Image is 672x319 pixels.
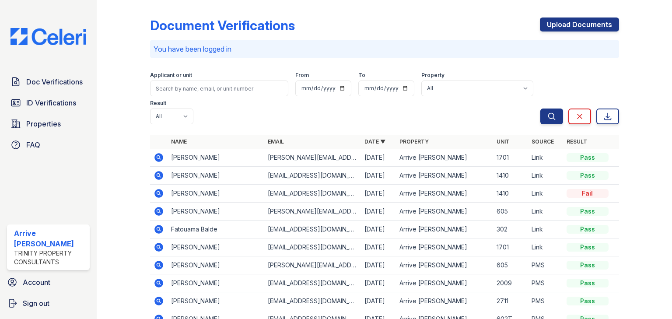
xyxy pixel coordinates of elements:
[361,256,396,274] td: [DATE]
[396,167,493,185] td: Arrive [PERSON_NAME]
[168,221,264,238] td: Fatouama Balde
[3,28,93,45] img: CE_Logo_Blue-a8612792a0a2168367f1c8372b55b34899dd931a85d93a1a3d3e32e68fde9ad4.png
[168,149,264,167] td: [PERSON_NAME]
[150,81,288,96] input: Search by name, email, or unit number
[567,297,609,305] div: Pass
[14,249,86,266] div: Trinity Property Consultants
[154,44,616,54] p: You have been logged in
[493,203,528,221] td: 605
[493,149,528,167] td: 1701
[528,203,563,221] td: Link
[361,221,396,238] td: [DATE]
[7,136,90,154] a: FAQ
[26,140,40,150] span: FAQ
[567,261,609,270] div: Pass
[532,138,554,145] a: Source
[168,167,264,185] td: [PERSON_NAME]
[168,292,264,310] td: [PERSON_NAME]
[528,185,563,203] td: Link
[361,149,396,167] td: [DATE]
[264,221,361,238] td: [EMAIL_ADDRESS][DOMAIN_NAME]
[150,72,192,79] label: Applicant or unit
[168,238,264,256] td: [PERSON_NAME]
[528,292,563,310] td: PMS
[264,238,361,256] td: [EMAIL_ADDRESS][DOMAIN_NAME]
[493,256,528,274] td: 605
[7,73,90,91] a: Doc Verifications
[567,279,609,287] div: Pass
[497,138,510,145] a: Unit
[399,138,429,145] a: Property
[150,18,295,33] div: Document Verifications
[567,153,609,162] div: Pass
[26,98,76,108] span: ID Verifications
[396,185,493,203] td: Arrive [PERSON_NAME]
[361,185,396,203] td: [DATE]
[168,256,264,274] td: [PERSON_NAME]
[567,207,609,216] div: Pass
[295,72,309,79] label: From
[361,203,396,221] td: [DATE]
[361,167,396,185] td: [DATE]
[396,203,493,221] td: Arrive [PERSON_NAME]
[171,138,187,145] a: Name
[150,100,166,107] label: Result
[3,294,93,312] a: Sign out
[493,185,528,203] td: 1410
[567,171,609,180] div: Pass
[268,138,284,145] a: Email
[396,221,493,238] td: Arrive [PERSON_NAME]
[358,72,365,79] label: To
[264,256,361,274] td: [PERSON_NAME][EMAIL_ADDRESS][PERSON_NAME][DOMAIN_NAME]
[264,149,361,167] td: [PERSON_NAME][EMAIL_ADDRESS][DOMAIN_NAME]
[493,167,528,185] td: 1410
[264,185,361,203] td: [EMAIL_ADDRESS][DOMAIN_NAME]
[567,138,587,145] a: Result
[264,292,361,310] td: [EMAIL_ADDRESS][DOMAIN_NAME]
[14,228,86,249] div: Arrive [PERSON_NAME]
[396,238,493,256] td: Arrive [PERSON_NAME]
[493,292,528,310] td: 2711
[7,94,90,112] a: ID Verifications
[361,238,396,256] td: [DATE]
[421,72,444,79] label: Property
[540,18,619,32] a: Upload Documents
[528,167,563,185] td: Link
[493,238,528,256] td: 1701
[7,115,90,133] a: Properties
[567,189,609,198] div: Fail
[493,221,528,238] td: 302
[528,256,563,274] td: PMS
[361,292,396,310] td: [DATE]
[528,221,563,238] td: Link
[168,203,264,221] td: [PERSON_NAME]
[528,149,563,167] td: Link
[23,298,49,308] span: Sign out
[264,167,361,185] td: [EMAIL_ADDRESS][DOMAIN_NAME]
[396,256,493,274] td: Arrive [PERSON_NAME]
[23,277,50,287] span: Account
[168,274,264,292] td: [PERSON_NAME]
[567,243,609,252] div: Pass
[396,292,493,310] td: Arrive [PERSON_NAME]
[264,203,361,221] td: [PERSON_NAME][EMAIL_ADDRESS][PERSON_NAME][DOMAIN_NAME]
[26,77,83,87] span: Doc Verifications
[567,225,609,234] div: Pass
[493,274,528,292] td: 2009
[396,274,493,292] td: Arrive [PERSON_NAME]
[264,274,361,292] td: [EMAIL_ADDRESS][DOMAIN_NAME]
[3,273,93,291] a: Account
[26,119,61,129] span: Properties
[528,238,563,256] td: Link
[396,149,493,167] td: Arrive [PERSON_NAME]
[528,274,563,292] td: PMS
[168,185,264,203] td: [PERSON_NAME]
[364,138,385,145] a: Date ▼
[361,274,396,292] td: [DATE]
